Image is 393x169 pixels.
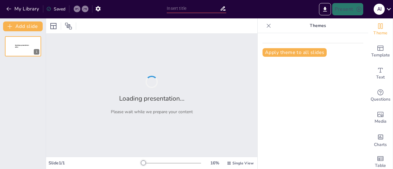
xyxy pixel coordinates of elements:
button: Apply theme to all slides [263,48,327,57]
span: Media [375,118,387,125]
div: 1 [5,36,41,56]
div: Saved [46,6,65,12]
div: Slide 1 / 1 [49,160,142,166]
span: Questions [371,96,391,103]
p: Themes [274,18,362,33]
p: Please wait while we prepare your content [111,109,193,115]
h2: Loading presentation... [119,94,185,103]
div: Get real-time input from your audience [368,85,393,107]
span: Template [371,52,390,59]
button: Export to PowerPoint [319,3,331,15]
div: Layout [49,21,58,31]
span: Table [375,162,386,169]
span: Sendsteps presentation editor [15,44,29,48]
div: Add images, graphics, shapes or video [368,107,393,129]
span: Position [65,22,72,30]
div: 16 % [207,160,222,166]
div: Add charts and graphs [368,129,393,151]
div: A I [374,4,385,15]
button: My Library [5,4,42,14]
div: Change the overall theme [368,18,393,40]
span: Theme [373,30,387,36]
span: Charts [374,141,387,148]
input: Insert title [167,4,220,13]
button: A I [374,3,385,15]
div: Add text boxes [368,63,393,85]
button: Present [332,3,363,15]
span: Text [376,74,385,81]
span: Single View [232,161,254,166]
button: Add slide [3,21,43,31]
div: 1 [34,49,39,55]
div: Add ready made slides [368,40,393,63]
